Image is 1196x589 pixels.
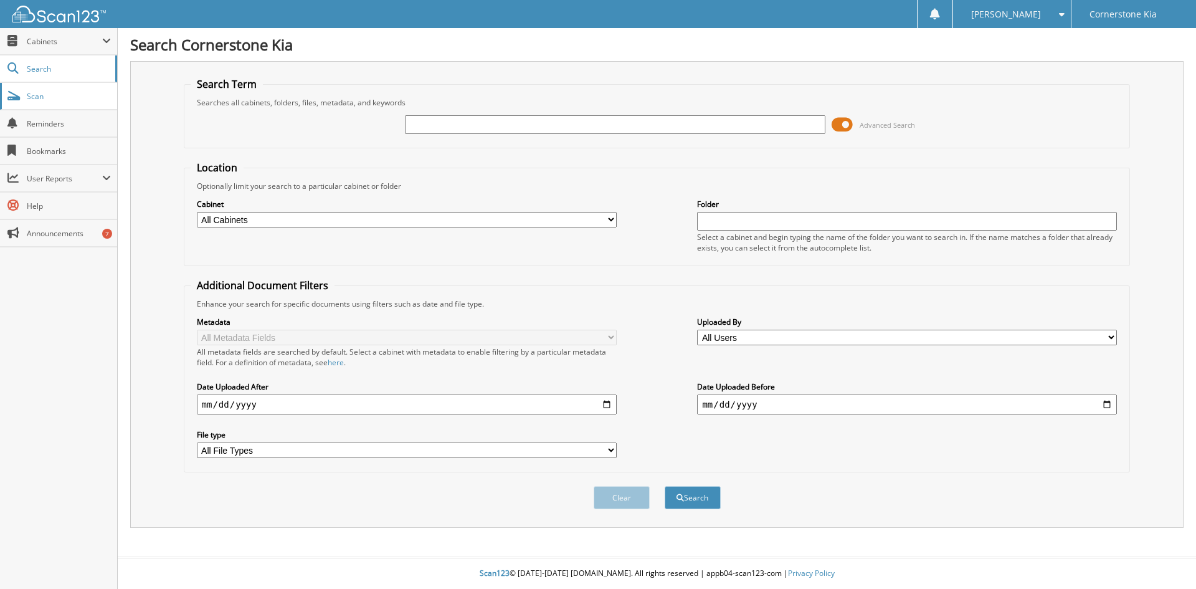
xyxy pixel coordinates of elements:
span: Advanced Search [860,120,915,130]
span: User Reports [27,173,102,184]
span: Scan [27,91,111,102]
span: Reminders [27,118,111,129]
div: Optionally limit your search to a particular cabinet or folder [191,181,1124,191]
span: Scan123 [480,568,510,578]
div: Searches all cabinets, folders, files, metadata, and keywords [191,97,1124,108]
div: All metadata fields are searched by default. Select a cabinet with metadata to enable filtering b... [197,347,617,368]
label: Folder [697,199,1117,209]
legend: Search Term [191,77,263,91]
span: Announcements [27,228,111,239]
img: scan123-logo-white.svg [12,6,106,22]
legend: Location [191,161,244,175]
button: Search [665,486,721,509]
input: start [197,395,617,414]
input: end [697,395,1117,414]
span: Cabinets [27,36,102,47]
span: Bookmarks [27,146,111,156]
label: Cabinet [197,199,617,209]
div: © [DATE]-[DATE] [DOMAIN_NAME]. All rights reserved | appb04-scan123-com | [118,558,1196,589]
label: Uploaded By [697,317,1117,327]
a: here [328,357,344,368]
span: Cornerstone Kia [1089,11,1157,18]
div: Select a cabinet and begin typing the name of the folder you want to search in. If the name match... [697,232,1117,253]
span: Search [27,64,109,74]
div: 7 [102,229,112,239]
label: File type [197,429,617,440]
div: Enhance your search for specific documents using filters such as date and file type. [191,299,1124,309]
label: Date Uploaded After [197,381,617,392]
a: Privacy Policy [788,568,835,578]
h1: Search Cornerstone Kia [130,34,1184,55]
button: Clear [594,486,650,509]
label: Date Uploaded Before [697,381,1117,392]
span: Help [27,201,111,211]
legend: Additional Document Filters [191,279,335,292]
label: Metadata [197,317,617,327]
span: [PERSON_NAME] [971,11,1041,18]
